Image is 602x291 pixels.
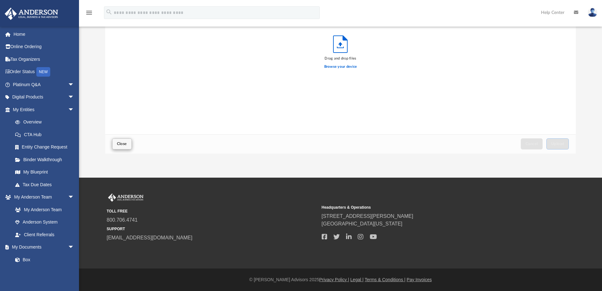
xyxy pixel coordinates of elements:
img: Anderson Advisors Platinum Portal [107,193,145,202]
a: 800.706.4741 [107,217,138,223]
span: Cancel [526,142,538,146]
a: Binder Walkthrough [9,153,84,166]
div: © [PERSON_NAME] Advisors 2025 [79,276,602,283]
a: menu [85,12,93,16]
i: menu [85,9,93,16]
a: Box [9,253,77,266]
a: My Documentsarrow_drop_down [4,241,81,254]
a: Home [4,28,84,41]
span: arrow_drop_down [68,78,81,91]
img: Anderson Advisors Platinum Portal [3,8,60,20]
div: Drag and drop files [324,56,357,61]
img: User Pic [588,8,597,17]
i: search [106,9,112,16]
span: arrow_drop_down [68,91,81,104]
a: Overview [9,116,84,129]
a: Anderson System [9,216,81,229]
a: [STREET_ADDRESS][PERSON_NAME] [322,213,413,219]
button: Cancel [521,138,543,149]
a: My Anderson Team [9,203,77,216]
button: Upload [546,138,569,149]
a: Legal | [350,277,364,282]
span: arrow_drop_down [68,103,81,116]
small: SUPPORT [107,226,317,232]
a: My Blueprint [9,166,81,179]
a: [EMAIL_ADDRESS][DOMAIN_NAME] [107,235,192,240]
a: Tax Due Dates [9,178,84,191]
a: My Entitiesarrow_drop_down [4,103,84,116]
a: Online Ordering [4,41,84,53]
a: Platinum Q&Aarrow_drop_down [4,78,84,91]
a: Tax Organizers [4,53,84,66]
a: Pay Invoices [407,277,432,282]
a: Digital Productsarrow_drop_down [4,91,84,104]
label: Browse your device [324,64,357,70]
span: Close [117,142,127,146]
a: [GEOGRAPHIC_DATA][US_STATE] [322,221,403,226]
a: Meeting Minutes [9,266,81,279]
span: Upload [551,142,564,146]
a: Client Referrals [9,228,81,241]
span: arrow_drop_down [68,241,81,254]
small: Headquarters & Operations [322,205,532,210]
a: Terms & Conditions | [365,277,405,282]
button: Close [112,138,132,149]
a: Order StatusNEW [4,66,84,79]
a: Privacy Policy | [319,277,349,282]
small: TOLL FREE [107,208,317,214]
div: NEW [36,67,50,77]
span: arrow_drop_down [68,191,81,204]
a: Entity Change Request [9,141,84,154]
a: CTA Hub [9,128,84,141]
a: My Anderson Teamarrow_drop_down [4,191,81,204]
